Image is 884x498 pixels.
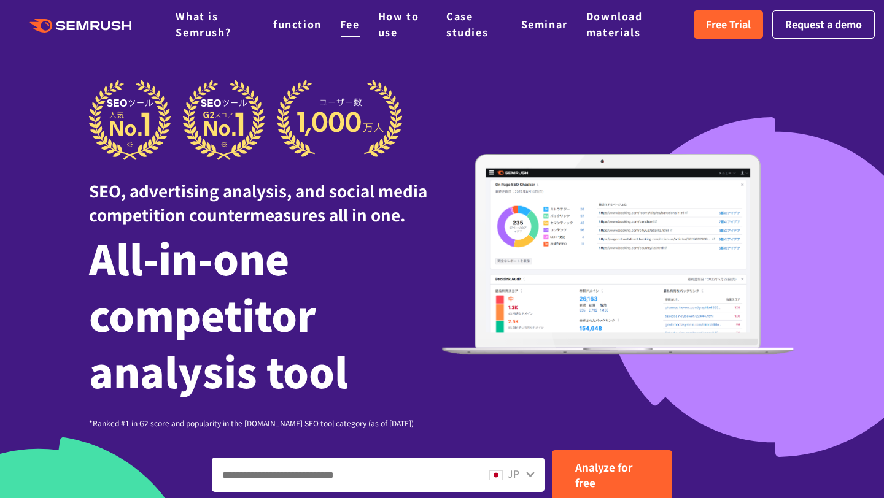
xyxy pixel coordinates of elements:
[508,466,519,481] font: JP
[212,458,478,491] input: Enter a domain, keyword or URL
[446,9,488,39] a: Case studies
[772,10,875,39] a: Request a demo
[89,418,414,428] font: *Ranked #1 in G2 score and popularity in the [DOMAIN_NAME] SEO tool category (as of [DATE])
[176,9,231,39] a: What is Semrush?
[340,17,360,31] a: Fee
[521,17,568,31] a: Seminar
[89,285,348,400] font: competitor analysis tool
[273,17,322,31] a: function
[785,17,862,31] font: Request a demo
[575,459,632,490] font: Analyze for free
[89,228,289,287] font: All-in-one
[586,9,643,39] a: Download materials
[694,10,763,39] a: Free Trial
[89,179,427,226] font: SEO, advertising analysis, and social media competition countermeasures all in one.
[378,9,419,39] a: How to use
[706,17,751,31] font: Free Trial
